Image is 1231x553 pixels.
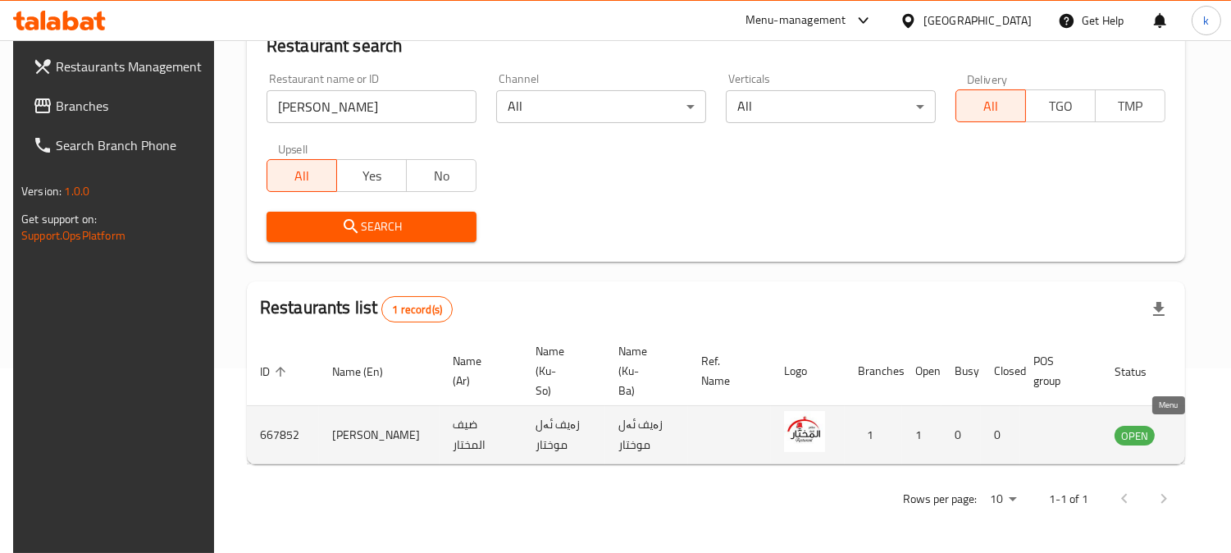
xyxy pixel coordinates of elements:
button: All [955,89,1026,122]
p: Rows per page: [903,489,977,510]
td: 1 [845,406,902,464]
span: Yes [344,164,400,188]
input: Search for restaurant name or ID.. [267,90,476,123]
span: Name (Ar) [453,351,503,391]
img: Dhaif Almukhtar [784,411,825,452]
button: All [267,159,337,192]
span: k [1203,11,1209,30]
span: Search Branch Phone [56,135,206,155]
h2: Restaurants list [260,295,453,322]
span: 1.0.0 [64,181,89,202]
span: TMP [1102,94,1159,118]
a: Branches [20,86,219,126]
td: 0 [981,406,1020,464]
span: No [413,164,470,188]
span: Get support on: [21,208,97,230]
span: Ref. Name [701,351,751,391]
div: [GEOGRAPHIC_DATA] [923,11,1032,30]
span: Restaurants Management [56,57,206,76]
span: Search [280,217,463,237]
th: Logo [771,336,845,406]
td: [PERSON_NAME] [319,406,440,464]
label: Delivery [967,73,1008,85]
span: TGO [1033,94,1089,118]
span: All [963,94,1019,118]
th: Open [902,336,941,406]
th: Closed [981,336,1020,406]
div: All [496,90,706,123]
span: 1 record(s) [382,302,452,318]
span: Version: [21,181,62,202]
button: Search [267,212,476,242]
span: Name (Ku-Ba) [618,341,668,400]
span: Branches [56,96,206,116]
td: ضيف المختار [440,406,522,464]
a: Support.OpsPlatform [21,225,125,246]
td: 667852 [247,406,319,464]
button: TMP [1095,89,1165,122]
h2: Restaurant search [267,34,1165,58]
span: Name (En) [332,362,404,382]
td: زەیف ئەل موختار [522,406,605,464]
span: All [274,164,331,188]
div: Total records count [381,296,453,322]
span: ID [260,362,291,382]
div: Rows per page: [983,487,1023,512]
div: Menu-management [745,11,846,30]
span: POS group [1033,351,1082,391]
a: Search Branch Phone [20,126,219,165]
p: 1-1 of 1 [1049,489,1088,510]
span: OPEN [1115,427,1155,446]
label: Upsell [278,143,308,154]
a: Restaurants Management [20,47,219,86]
div: All [726,90,936,123]
span: Status [1115,362,1168,382]
td: 1 [902,406,941,464]
button: TGO [1025,89,1096,122]
th: Branches [845,336,902,406]
button: Yes [336,159,407,192]
span: Name (Ku-So) [536,341,586,400]
td: زەیف ئەل موختار [605,406,688,464]
th: Busy [941,336,981,406]
div: Export file [1139,290,1179,329]
td: 0 [941,406,981,464]
button: No [406,159,476,192]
